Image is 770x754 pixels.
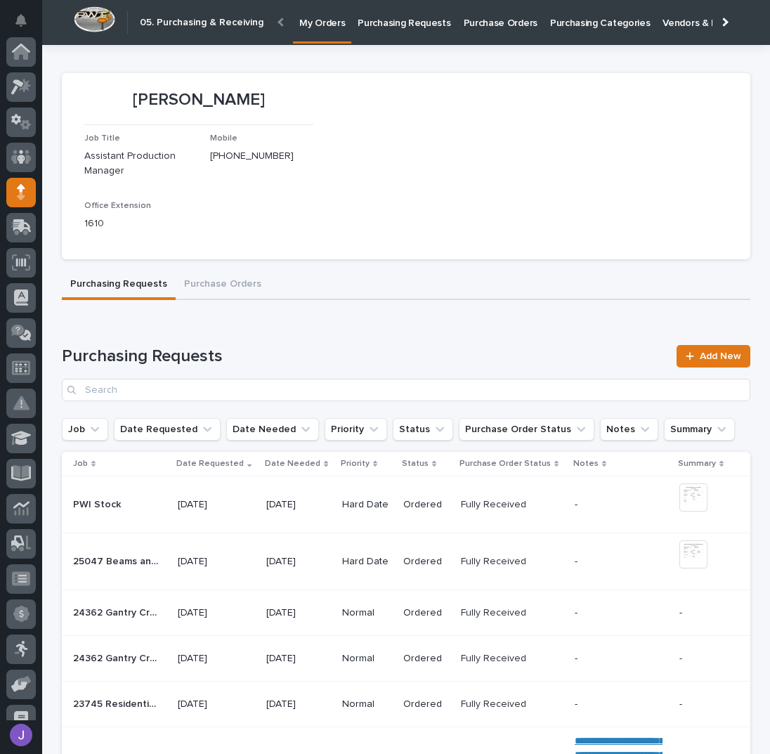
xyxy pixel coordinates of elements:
h2: 05. Purchasing & Receiving [140,17,263,29]
a: [PHONE_NUMBER] [210,151,294,161]
p: Priority [341,456,370,472]
p: [DATE] [178,698,255,710]
tr: 25047 Beams and Bracing25047 Beams and Bracing [DATE][DATE]Hard DateOrderedFully ReceivedFully Re... [62,533,750,590]
p: - [575,499,663,511]
p: Ordered [403,607,450,619]
img: Workspace Logo [74,6,115,32]
p: [DATE] [266,607,331,619]
p: - [575,698,663,710]
p: Ordered [403,499,450,511]
p: 24362 Gantry Crane [73,604,164,619]
p: Date Needed [265,456,320,472]
p: Normal [342,653,392,665]
p: Fully Received [461,496,529,511]
p: Summary [678,456,716,472]
p: - [575,607,663,619]
p: Normal [342,607,392,619]
p: Fully Received [461,696,529,710]
button: users-avatar [6,720,36,750]
p: 24362 Gantry Crane [73,650,164,665]
p: Purchase Order Status [459,456,551,472]
tr: 24362 Gantry Crane24362 Gantry Crane [DATE][DATE]NormalOrderedFully ReceivedFully Received -- [62,636,750,682]
button: Purchase Order Status [459,418,594,441]
button: Purchase Orders [176,271,270,300]
button: Notifications [6,6,36,35]
tr: 24362 Gantry Crane24362 Gantry Crane [DATE][DATE]NormalOrderedFully ReceivedFully Received -- [62,590,750,636]
button: Status [393,418,453,441]
a: Add New [677,345,750,368]
button: Date Needed [226,418,319,441]
p: [DATE] [178,499,255,511]
p: [DATE] [178,556,255,568]
p: [DATE] [266,499,331,511]
p: [DATE] [178,653,255,665]
p: 1610 [84,216,199,231]
p: 23745 Residential Beam [73,696,164,710]
p: PWI Stock [73,496,124,511]
p: Status [402,456,429,472]
p: Fully Received [461,650,529,665]
p: Fully Received [461,553,529,568]
p: Hard Date [342,556,392,568]
p: [DATE] [266,556,331,568]
p: - [679,607,728,619]
span: Mobile [210,134,237,143]
p: Normal [342,698,392,710]
span: Office Extension [84,202,151,210]
p: Ordered [403,653,450,665]
button: Date Requested [114,418,221,441]
p: - [575,653,663,665]
p: Assistant Production Manager [84,149,199,178]
tr: PWI StockPWI Stock [DATE][DATE]Hard DateOrderedFully ReceivedFully Received - [62,476,750,533]
button: Purchasing Requests [62,271,176,300]
div: Notifications [18,14,36,37]
p: [DATE] [266,698,331,710]
p: Job [73,456,88,472]
tr: 23745 Residential Beam23745 Residential Beam [DATE][DATE]NormalOrderedFully ReceivedFully Receive... [62,682,750,727]
p: Ordered [403,556,450,568]
p: 25047 Beams and Bracing [73,553,164,568]
p: Hard Date [342,499,392,511]
p: [DATE] [266,653,331,665]
p: [PERSON_NAME] [84,90,313,110]
input: Search [62,379,750,401]
p: Ordered [403,698,450,710]
span: Job Title [84,134,120,143]
p: - [679,698,728,710]
p: Notes [573,456,599,472]
p: [DATE] [178,607,255,619]
span: Add New [700,351,741,361]
button: Job [62,418,108,441]
h1: Purchasing Requests [62,346,668,367]
p: - [679,653,728,665]
button: Priority [325,418,387,441]
p: - [575,556,663,568]
p: Date Requested [176,456,244,472]
p: Fully Received [461,604,529,619]
button: Summary [664,418,735,441]
button: Notes [600,418,658,441]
